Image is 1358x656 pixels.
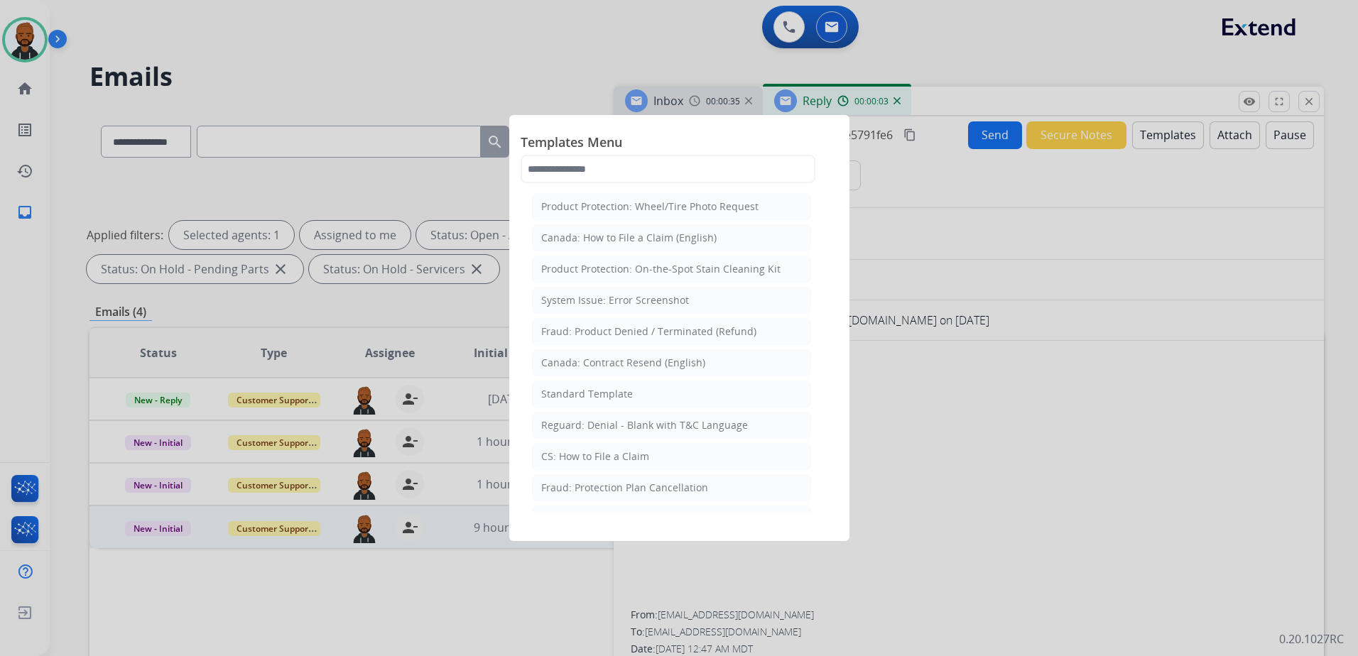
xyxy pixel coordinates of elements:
[541,231,717,245] div: Canada: How to File a Claim (English)
[541,481,708,495] div: Fraud: Protection Plan Cancellation
[541,262,781,276] div: Product Protection: On-the-Spot Stain Cleaning Kit
[541,199,759,214] div: Product Protection: Wheel/Tire Photo Request
[541,418,748,432] div: Reguard: Denial - Blank with T&C Language
[541,449,649,464] div: CS: How to File a Claim
[541,387,633,401] div: Standard Template
[521,132,838,155] span: Templates Menu
[541,356,705,370] div: Canada: Contract Resend (English)
[541,324,756,339] div: Fraud: Product Denied / Terminated (Refund)
[541,293,689,307] div: System Issue: Error Screenshot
